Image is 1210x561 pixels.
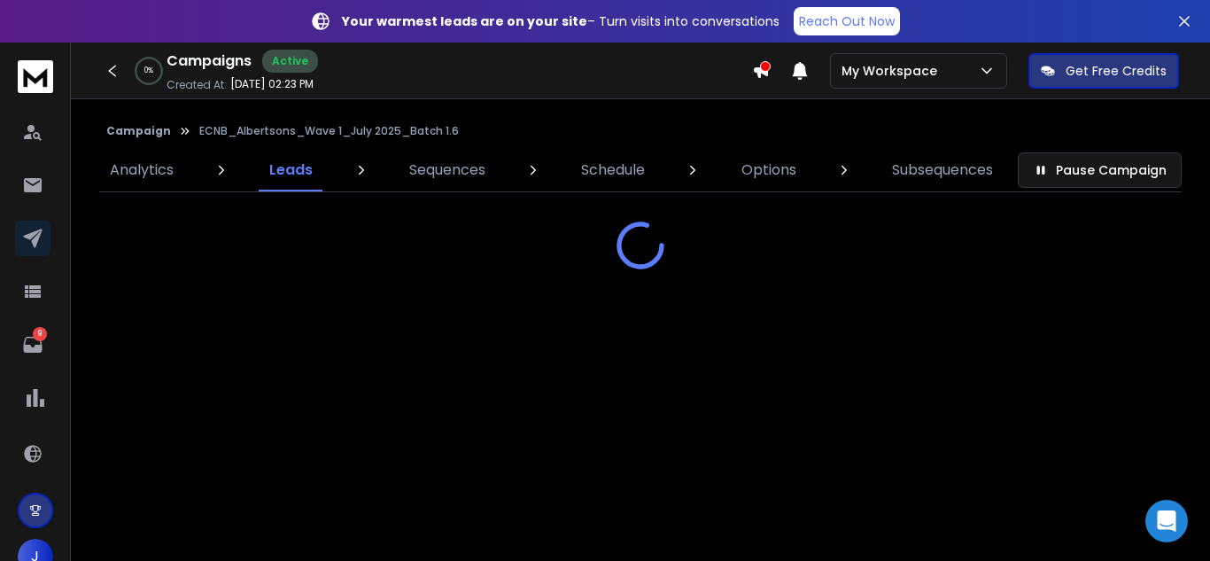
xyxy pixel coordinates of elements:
[581,160,645,181] p: Schedule
[18,60,53,93] img: logo
[799,12,895,30] p: Reach Out Now
[33,327,47,341] p: 9
[144,66,153,76] p: 0 %
[342,12,587,30] strong: Your warmest leads are on your site
[15,327,50,362] a: 9
[881,149,1004,191] a: Subsequences
[842,62,944,80] p: My Workspace
[199,124,459,138] p: ECNB_Albertsons_Wave 1_July 2025_Batch 1.6
[230,77,314,91] p: [DATE] 02:23 PM
[409,160,485,181] p: Sequences
[269,160,313,181] p: Leads
[570,149,655,191] a: Schedule
[731,149,807,191] a: Options
[794,7,900,35] a: Reach Out Now
[167,78,227,92] p: Created At:
[110,160,174,181] p: Analytics
[262,50,318,73] div: Active
[1028,53,1179,89] button: Get Free Credits
[892,160,993,181] p: Subsequences
[167,51,252,72] h1: Campaigns
[106,124,171,138] button: Campaign
[342,12,780,30] p: – Turn visits into conversations
[399,149,496,191] a: Sequences
[741,160,796,181] p: Options
[1018,152,1182,188] button: Pause Campaign
[1066,62,1167,80] p: Get Free Credits
[1145,500,1188,542] div: Open Intercom Messenger
[99,149,184,191] a: Analytics
[259,149,323,191] a: Leads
